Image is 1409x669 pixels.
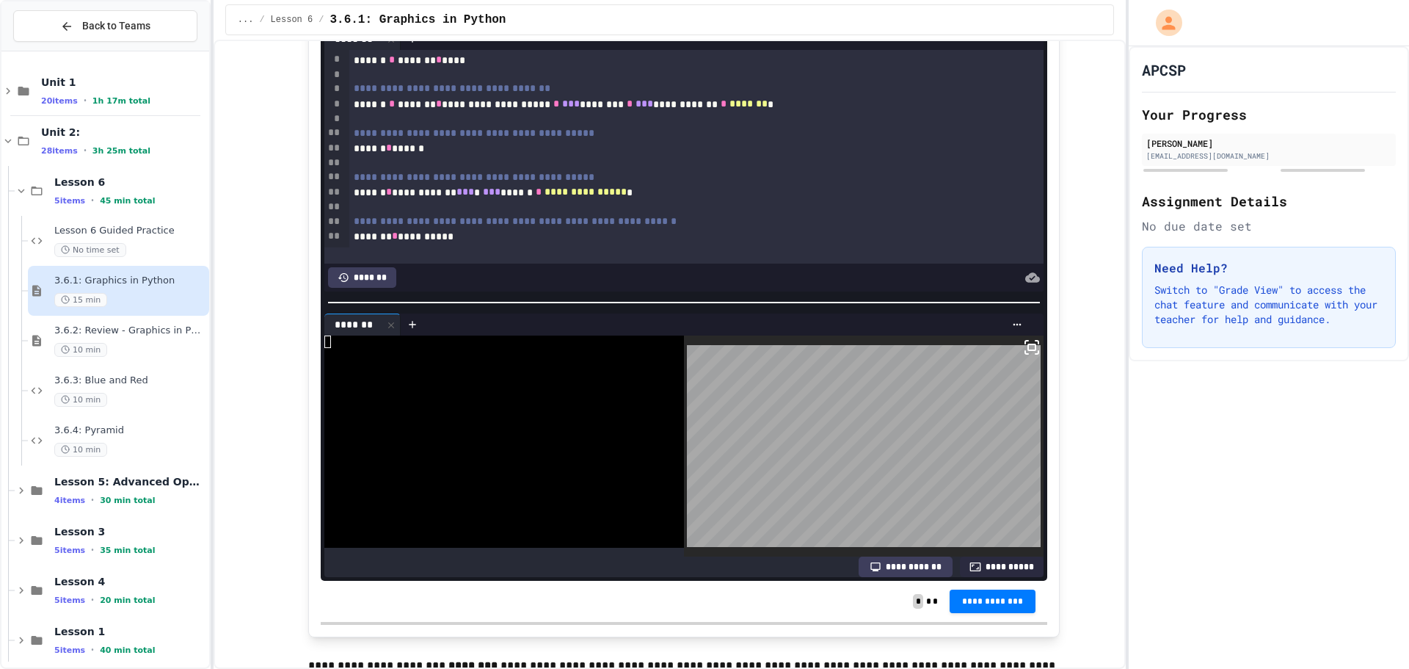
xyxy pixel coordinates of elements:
[54,325,206,337] span: 3.6.2: Review - Graphics in Python
[54,225,206,237] span: Lesson 6 Guided Practice
[82,18,150,34] span: Back to Teams
[92,96,150,106] span: 1h 17m total
[259,14,264,26] span: /
[1154,283,1383,327] p: Switch to "Grade View" to access the chat feature and communicate with your teacher for help and ...
[91,644,94,656] span: •
[318,14,324,26] span: /
[330,11,506,29] span: 3.6.1: Graphics in Python
[84,145,87,156] span: •
[54,546,85,555] span: 5 items
[54,525,206,538] span: Lesson 3
[1142,217,1396,235] div: No due date set
[100,546,155,555] span: 35 min total
[41,76,206,89] span: Unit 1
[92,146,150,156] span: 3h 25m total
[91,494,94,506] span: •
[13,10,197,42] button: Back to Teams
[91,195,94,206] span: •
[54,625,206,638] span: Lesson 1
[54,393,107,407] span: 10 min
[238,14,254,26] span: ...
[1146,137,1391,150] div: [PERSON_NAME]
[41,126,206,139] span: Unit 2:
[54,475,206,488] span: Lesson 5: Advanced Operators
[54,196,85,206] span: 5 items
[1142,59,1186,80] h1: APCSP
[1154,259,1383,277] h3: Need Help?
[100,646,155,655] span: 40 min total
[84,95,87,106] span: •
[100,496,155,505] span: 30 min total
[54,646,85,655] span: 5 items
[54,424,206,437] span: 3.6.4: Pyramid
[41,96,78,106] span: 20 items
[54,596,85,605] span: 5 items
[100,596,155,605] span: 20 min total
[1146,151,1391,162] div: [EMAIL_ADDRESS][DOMAIN_NAME]
[54,343,107,357] span: 10 min
[54,243,126,257] span: No time set
[54,375,206,387] span: 3.6.3: Blue and Red
[54,275,206,287] span: 3.6.1: Graphics in Python
[91,544,94,556] span: •
[91,594,94,606] span: •
[54,293,107,307] span: 15 min
[1140,6,1186,40] div: My Account
[54,176,206,189] span: Lesson 6
[54,496,85,505] span: 4 items
[271,14,313,26] span: Lesson 6
[54,443,107,457] span: 10 min
[100,196,155,206] span: 45 min total
[1142,191,1396,211] h2: Assignment Details
[41,146,78,156] span: 28 items
[54,575,206,588] span: Lesson 4
[1142,104,1396,125] h2: Your Progress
